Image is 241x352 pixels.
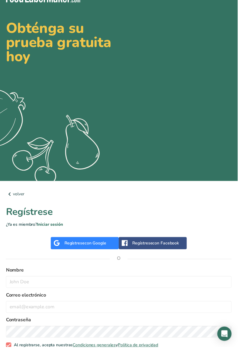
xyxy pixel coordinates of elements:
span: con Google [86,244,108,250]
input: John Doe [6,280,235,292]
h1: Regístrese [6,208,235,222]
input: email@example.com [6,305,235,317]
a: volver [6,193,235,200]
span: con Facebook [155,244,182,250]
label: Contraseña [6,321,235,328]
h2: Obténga su prueba gratuita hoy [6,21,235,64]
div: Regístrese [134,244,182,250]
div: Open Intercom Messenger [221,332,235,346]
div: Regístrese [65,244,108,250]
p: ¿Ya es miembro? [6,225,235,231]
a: Iniciar sesión [38,225,64,231]
span: O [111,253,130,271]
label: Nombre [6,270,235,278]
label: Correo electrónico [6,296,235,303]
